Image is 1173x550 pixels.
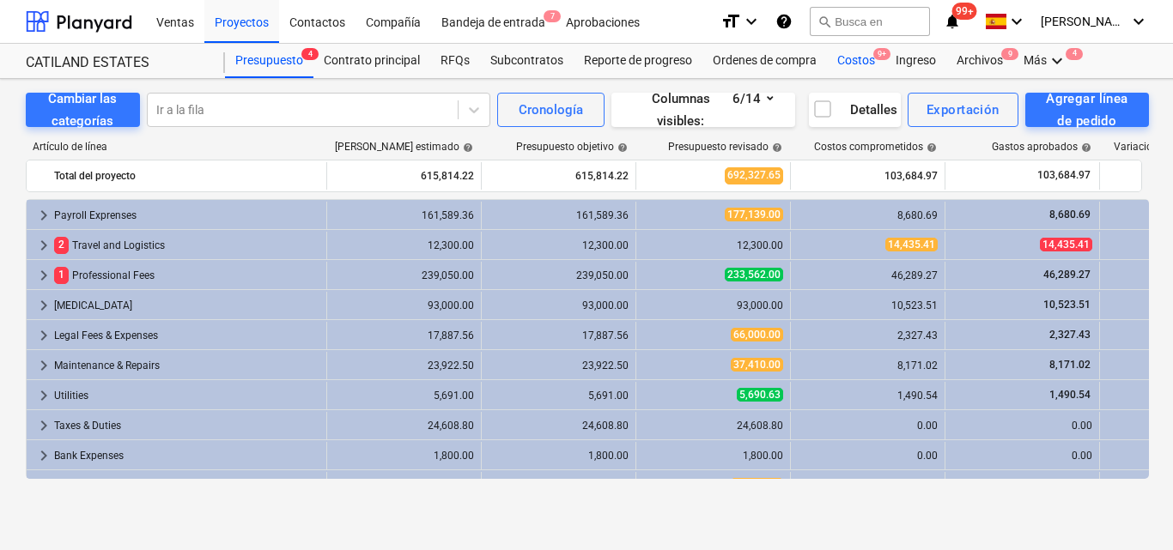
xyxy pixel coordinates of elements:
[885,44,946,78] a: Ingreso
[1066,48,1083,60] span: 4
[489,209,629,221] div: 161,589.36
[992,141,1091,153] div: Gastos aprobados
[1036,168,1092,183] span: 103,684.97
[1048,329,1092,341] span: 2,327.43
[810,7,930,36] button: Busca en
[1048,389,1092,401] span: 1,490.54
[489,420,629,432] div: 24,608.80
[731,358,783,372] span: 37,410.00
[720,11,741,32] i: format_size
[54,292,319,319] div: [MEDICAL_DATA]
[489,269,629,281] div: 239,050.00
[643,299,783,311] div: 93,000.00
[1006,11,1027,32] i: keyboard_arrow_down
[1041,15,1127,28] span: [PERSON_NAME]
[334,329,474,341] div: 17,887.56
[873,48,890,60] span: 9+
[1040,238,1092,251] span: 14,435.41
[952,450,1092,462] div: 0.00
[1048,209,1092,221] span: 8,680.69
[54,322,319,349] div: Legal Fees & Expenses
[225,44,313,78] a: Presupuesto4
[632,88,775,133] div: Columnas visibles : 6/14
[827,44,885,78] div: Costos
[54,352,319,379] div: Maintenance & Repairs
[1078,142,1091,153] span: help
[334,299,474,311] div: 93,000.00
[798,299,938,311] div: 10,523.51
[225,44,313,78] div: Presupuesto
[952,3,977,20] span: 99+
[769,142,782,153] span: help
[489,450,629,462] div: 1,800.00
[313,44,430,78] div: Contrato principal
[946,44,1013,78] a: Archivos9
[1087,468,1173,550] iframe: Chat Widget
[334,239,474,251] div: 12,300.00
[1048,359,1092,371] span: 8,171.02
[489,360,629,372] div: 23,922.50
[1044,88,1130,133] div: Agregar línea de pedido
[1025,93,1149,127] button: Agregar línea de pedido
[334,209,474,221] div: 161,589.36
[725,268,783,281] span: 233,562.00
[798,269,938,281] div: 46,289.27
[26,93,140,127] button: Cambiar las categorías
[702,44,827,78] a: Ordenes de compra
[489,329,629,341] div: 17,887.56
[952,420,1092,432] div: 0.00
[798,360,938,372] div: 8,171.02
[334,390,474,402] div: 5,691.00
[430,44,480,78] div: RFQs
[927,99,1000,121] div: Exportación
[54,202,319,229] div: Payroll Exprenses
[33,355,54,376] span: keyboard_arrow_right
[33,265,54,286] span: keyboard_arrow_right
[46,88,119,133] div: Cambiar las categorías
[827,44,885,78] a: Costos9+
[334,269,474,281] div: 239,050.00
[33,235,54,256] span: keyboard_arrow_right
[54,232,319,259] div: Travel and Logistics
[812,99,897,121] div: Detalles
[737,388,783,402] span: 5,690.63
[885,238,938,251] span: 14,435.41
[301,48,319,60] span: 4
[54,442,319,469] div: Bank Expenses
[1013,44,1078,78] div: Más
[480,44,574,78] a: Subcontratos
[334,420,474,432] div: 24,608.80
[731,328,783,341] span: 66,000.00
[817,15,831,28] span: search
[33,475,54,496] span: keyboard_arrow_right
[1042,299,1092,311] span: 10,523.51
[643,450,783,462] div: 1,800.00
[33,325,54,346] span: keyboard_arrow_right
[574,44,702,78] a: Reporte de progreso
[54,472,319,499] div: Administrative Expenses
[54,267,69,283] span: 1
[489,299,629,311] div: 93,000.00
[516,141,628,153] div: Presupuesto objetivo
[809,93,901,127] button: Detalles
[26,141,326,153] div: Artículo de línea
[668,141,782,153] div: Presupuesto revisado
[544,10,561,22] span: 7
[741,11,762,32] i: keyboard_arrow_down
[489,390,629,402] div: 5,691.00
[497,93,605,127] button: Cronología
[725,208,783,221] span: 177,139.00
[944,11,961,32] i: notifications
[1001,48,1018,60] span: 9
[54,237,69,253] span: 2
[775,11,793,32] i: Base de conocimientos
[614,142,628,153] span: help
[814,141,937,153] div: Costos comprometidos
[1042,269,1092,281] span: 46,289.27
[54,382,319,409] div: Utilities
[334,162,474,190] div: 615,814.22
